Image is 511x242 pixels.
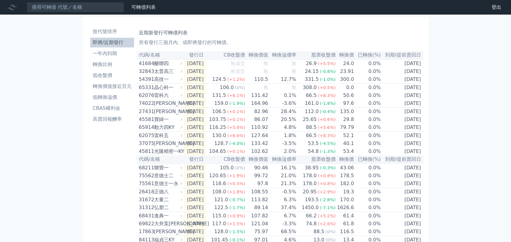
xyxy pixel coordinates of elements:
td: 0.0% [354,172,381,180]
h1: 近期新發行可轉債列表 [139,29,421,36]
div: 122.5 [213,204,230,211]
td: 0.0% [354,92,381,99]
div: 32843 [139,68,153,75]
span: (+8.3%) [318,133,336,138]
div: 24.15 [304,68,320,75]
div: 331.5 [304,76,320,83]
div: 27431 [139,108,153,115]
th: 股票收盤價 [297,51,336,59]
span: 無 [263,60,268,66]
td: 0.0% [354,228,381,236]
div: 65914 [139,124,153,131]
div: 128.0 [213,228,230,235]
div: 103.75 [208,116,227,123]
div: 45811 [139,148,153,155]
span: (+0.8%) [318,173,336,178]
td: [DATE] [184,172,206,180]
td: [DATE] [381,67,423,75]
div: 54.8 [307,148,320,155]
td: [DATE] [381,180,423,188]
span: (+1.5%) [227,221,245,226]
td: [DATE] [381,140,423,147]
td: 6.7% [268,212,297,220]
td: -0.5% [268,188,297,196]
div: 晶心科一 [154,84,181,91]
th: 轉換溢價率 [268,51,297,59]
td: [DATE] [381,123,423,132]
a: 轉換比例 [90,60,134,69]
td: 12.7% [268,75,297,84]
td: 127.64 [245,132,268,140]
span: 無成交 [230,60,245,66]
span: 無 [292,85,296,90]
span: 無 [292,68,296,74]
span: (+2.9%) [318,189,336,194]
span: 無成交 [230,68,245,74]
td: 0.0% [354,132,381,140]
div: 38.95 [304,164,320,171]
a: 低轉換溢價 [90,92,134,102]
td: [DATE] [184,92,206,99]
span: (-1.0%) [320,77,336,82]
p: 所有發行三個月內、或即將發行的可轉債。 [139,39,421,46]
div: [PERSON_NAME] [154,108,181,115]
div: 118.6 [211,180,227,187]
input: 搜尋可轉債 代號／名稱 [27,2,124,12]
div: 120.65 [208,172,227,179]
div: 116.25 [208,124,227,131]
td: 0.0% [354,99,381,108]
td: 1626.6 [336,204,354,212]
td: 0.0% [354,116,381,123]
div: 124.5 [211,76,227,83]
td: 108.55 [245,188,268,196]
span: (-0.8%) [320,69,336,74]
div: 178.0 [302,172,318,179]
td: 28.4% [268,108,297,116]
td: [DATE] [184,108,206,116]
td: [DATE] [184,116,206,123]
div: 115.0 [211,212,227,220]
div: 88.5 [305,124,318,131]
th: 已轉換(%) [354,51,381,59]
div: 54391 [139,76,153,83]
div: 178.0 [302,180,318,187]
th: 股票收盤價 [297,155,336,164]
td: 61.8 [336,220,354,228]
td: 0.0% [354,212,381,220]
td: 0.1% [268,92,297,99]
td: [DATE] [184,204,206,212]
div: 進典一 [154,212,181,220]
td: 170.0 [336,196,354,204]
td: [DATE] [381,196,423,204]
div: 25.65 [302,116,318,123]
th: 到期/提前賣回日 [381,51,423,59]
div: 74022 [139,100,153,107]
span: 無 [263,85,268,90]
td: [DATE] [184,123,206,132]
div: 意德士二 [154,172,181,179]
span: (-0.7%) [229,197,245,202]
div: 106.0 [219,84,235,91]
span: (-2.8%) [320,197,336,202]
div: 62075 [139,132,153,139]
a: 高賣回報酬率 [90,114,134,124]
td: 16.1% [268,164,297,172]
td: 89.14 [245,204,268,212]
div: 68211 [139,164,153,171]
li: 即將/近期發行 [90,39,134,46]
div: 醣聯四 [154,60,181,67]
div: 68431 [139,212,153,220]
div: 20.95 [302,188,318,195]
td: 0.0% [354,84,381,92]
td: 110.5 [245,75,268,84]
li: 低轉換溢價 [90,94,134,101]
div: 37075 [139,140,153,147]
span: (0%) [235,85,245,90]
div: 75562 [139,172,153,179]
td: 113.82 [245,196,268,204]
td: 82.96 [245,108,268,116]
td: [DATE] [381,164,423,172]
div: 17863 [139,228,153,235]
div: 雷科六 [154,92,181,99]
td: 116.5 [336,228,354,236]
